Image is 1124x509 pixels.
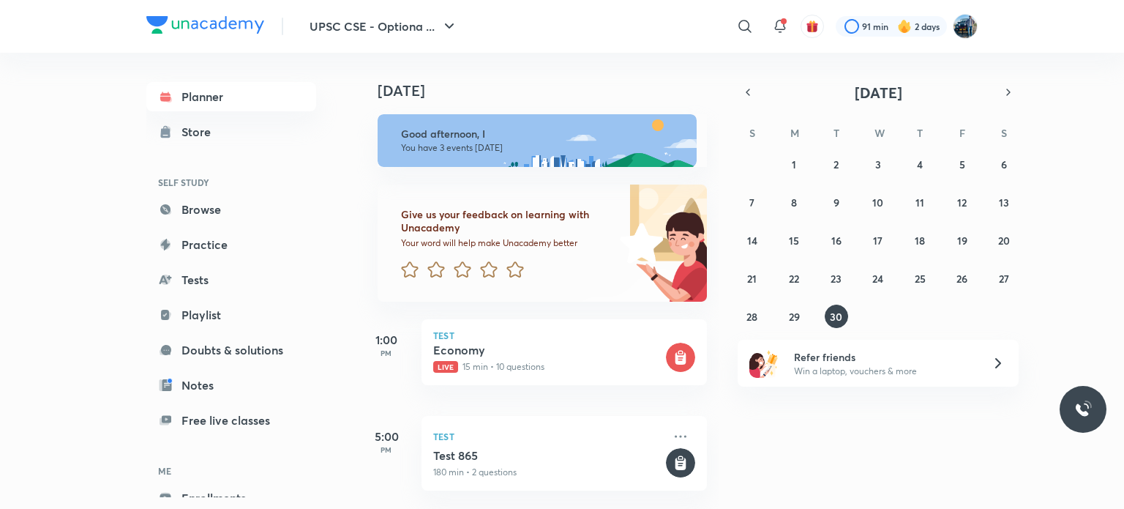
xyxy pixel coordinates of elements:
[897,19,912,34] img: streak
[830,310,842,324] abbr: September 30, 2025
[789,234,799,248] abbr: September 15, 2025
[866,152,890,176] button: September 3, 2025
[866,229,890,252] button: September 17, 2025
[794,349,974,365] h6: Refer friends
[401,142,683,154] p: You have 3 events [DATE]
[833,126,839,140] abbr: Tuesday
[782,190,806,214] button: September 8, 2025
[146,371,316,400] a: Notes
[866,267,890,290] button: September 24, 2025
[782,267,806,290] button: September 22, 2025
[825,190,848,214] button: September 9, 2025
[433,466,663,479] p: 180 min • 2 questions
[992,229,1016,252] button: September 20, 2025
[146,117,316,146] a: Store
[998,234,1010,248] abbr: September 20, 2025
[873,234,883,248] abbr: September 17, 2025
[825,152,848,176] button: September 2, 2025
[806,20,819,33] img: avatar
[825,229,848,252] button: September 16, 2025
[875,157,881,171] abbr: September 3, 2025
[146,16,264,37] a: Company Logo
[915,272,926,286] abbr: September 25, 2025
[433,448,663,463] h5: Test 865
[953,14,978,39] img: I A S babu
[401,237,615,249] p: Your word will help make Unacademy better
[570,185,707,302] img: feedback_image
[758,82,998,103] button: [DATE]
[741,267,764,290] button: September 21, 2025
[917,157,923,171] abbr: September 4, 2025
[999,196,1009,209] abbr: September 13, 2025
[433,343,663,357] h5: Economy
[825,305,848,328] button: September 30, 2025
[747,234,757,248] abbr: September 14, 2025
[801,15,824,38] button: avatar
[1001,126,1007,140] abbr: Saturday
[951,152,974,176] button: September 5, 2025
[908,190,932,214] button: September 11, 2025
[782,305,806,328] button: September 29, 2025
[825,267,848,290] button: September 23, 2025
[831,234,842,248] abbr: September 16, 2025
[749,349,779,378] img: referral
[146,335,316,365] a: Doubts & solutions
[357,331,416,349] h5: 1:00
[872,272,883,286] abbr: September 24, 2025
[951,229,974,252] button: September 19, 2025
[433,361,458,373] span: Live
[146,458,316,483] h6: ME
[433,428,663,445] p: Test
[792,157,796,171] abbr: September 1, 2025
[908,152,932,176] button: September 4, 2025
[749,126,755,140] abbr: Sunday
[357,349,416,357] p: PM
[1001,157,1007,171] abbr: September 6, 2025
[357,445,416,454] p: PM
[951,267,974,290] button: September 26, 2025
[992,152,1016,176] button: September 6, 2025
[146,16,264,34] img: Company Logo
[401,208,615,234] h6: Give us your feedback on learning with Unacademy
[741,190,764,214] button: September 7, 2025
[908,267,932,290] button: September 25, 2025
[957,196,967,209] abbr: September 12, 2025
[951,190,974,214] button: September 12, 2025
[741,305,764,328] button: September 28, 2025
[746,310,757,324] abbr: September 28, 2025
[959,157,965,171] abbr: September 5, 2025
[992,267,1016,290] button: September 27, 2025
[741,229,764,252] button: September 14, 2025
[433,360,663,374] p: 15 min • 10 questions
[789,310,800,324] abbr: September 29, 2025
[146,265,316,294] a: Tests
[401,127,683,141] h6: Good afternoon, I
[378,82,722,100] h4: [DATE]
[874,126,885,140] abbr: Wednesday
[915,196,924,209] abbr: September 11, 2025
[992,190,1016,214] button: September 13, 2025
[872,196,883,209] abbr: September 10, 2025
[956,272,967,286] abbr: September 26, 2025
[146,82,316,111] a: Planner
[146,195,316,224] a: Browse
[999,272,1009,286] abbr: September 27, 2025
[146,300,316,330] a: Playlist
[782,152,806,176] button: September 1, 2025
[782,229,806,252] button: September 15, 2025
[357,428,416,445] h5: 5:00
[146,170,316,195] h6: SELF STUDY
[301,12,467,41] button: UPSC CSE - Optiona ...
[791,196,797,209] abbr: September 8, 2025
[749,196,754,209] abbr: September 7, 2025
[790,126,799,140] abbr: Monday
[915,234,925,248] abbr: September 18, 2025
[433,331,695,340] p: Test
[146,230,316,259] a: Practice
[794,365,974,378] p: Win a laptop, vouchers & more
[908,229,932,252] button: September 18, 2025
[917,126,923,140] abbr: Thursday
[957,234,967,248] abbr: September 19, 2025
[747,272,757,286] abbr: September 21, 2025
[146,406,316,435] a: Free live classes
